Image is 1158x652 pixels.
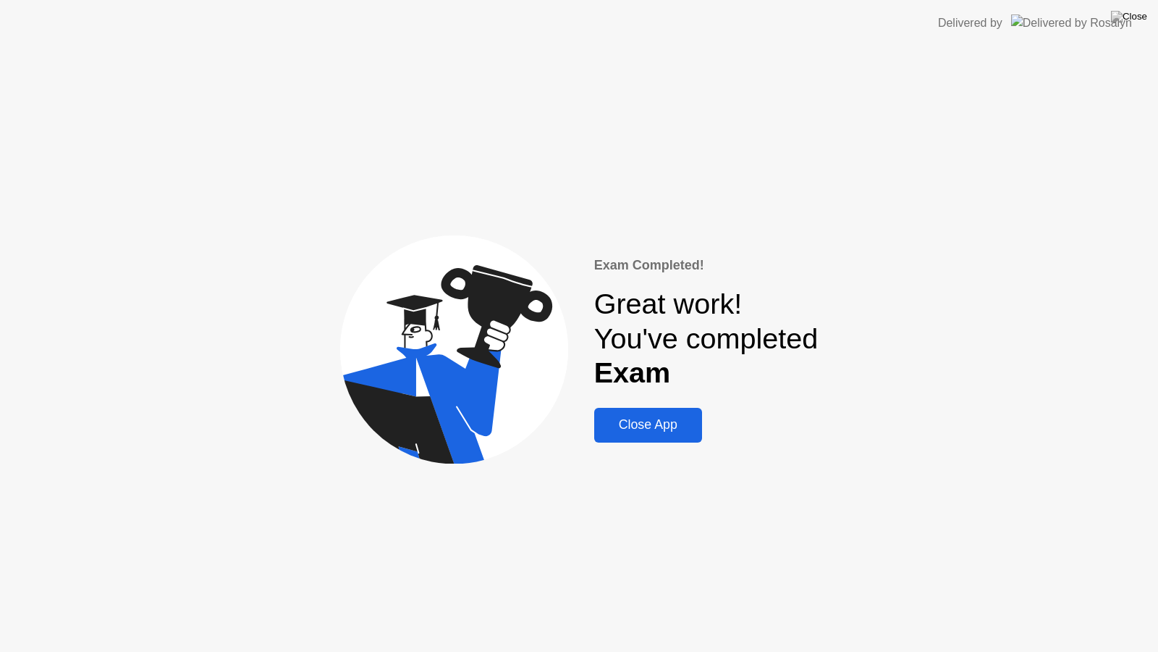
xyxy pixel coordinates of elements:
[1011,14,1132,31] img: Delivered by Rosalyn
[1111,11,1147,22] img: Close
[599,417,698,432] div: Close App
[938,14,1002,32] div: Delivered by
[594,287,819,390] div: Great work! You've completed
[594,356,671,388] b: Exam
[594,408,702,443] button: Close App
[594,256,819,275] div: Exam Completed!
